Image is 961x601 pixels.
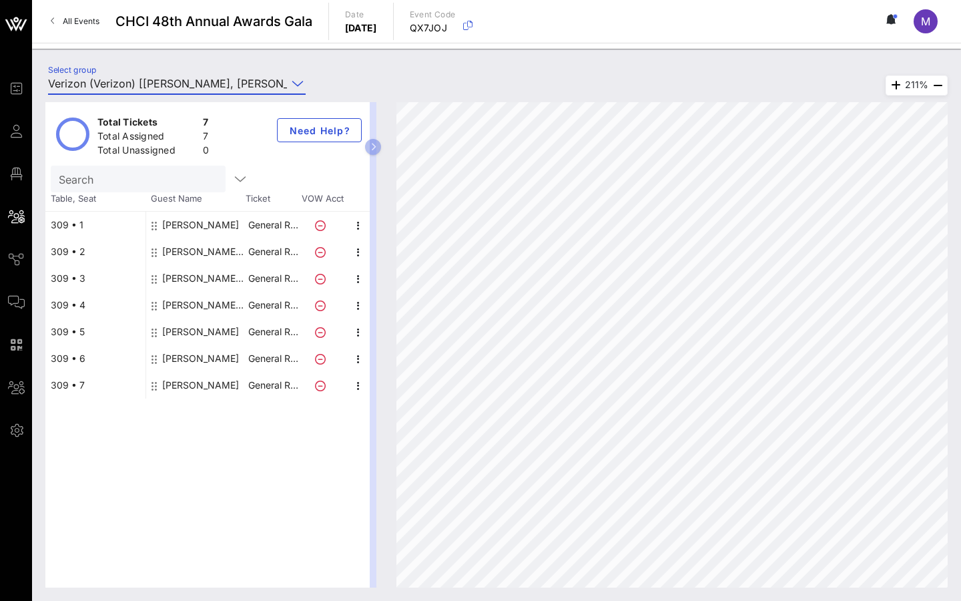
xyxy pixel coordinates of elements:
div: 309 • 1 [45,212,145,238]
span: Ticket [246,192,299,206]
div: 309 • 6 [45,345,145,372]
div: Fabiola Yáñez [162,372,239,399]
p: General R… [246,372,300,399]
div: 309 • 3 [45,265,145,292]
span: M [921,15,930,28]
div: 309 • 4 [45,292,145,319]
div: 309 • 7 [45,372,145,399]
span: VOW Acct [299,192,346,206]
div: Total Unassigned [97,144,198,160]
label: Select group [48,65,96,75]
div: 7 [203,116,209,132]
p: Date [345,8,377,21]
div: Total Tickets [97,116,198,132]
a: All Events [43,11,107,32]
p: General R… [246,212,300,238]
span: Need Help? [288,125,350,136]
p: General R… [246,238,300,265]
button: Need Help? [277,118,362,142]
span: CHCI 48th Annual Awards Gala [115,11,312,31]
p: General R… [246,265,300,292]
div: Isabela Sánchez [162,319,239,345]
p: Event Code [410,8,456,21]
p: [DATE] [345,21,377,35]
div: 309 • 5 [45,319,145,345]
div: Laura Berrocal [162,212,239,238]
div: Marcela Zamora Verizon [162,238,246,265]
div: M [914,9,938,33]
div: Rudy Espinoza Verizon [162,292,246,319]
p: General R… [246,345,300,372]
div: 309 • 2 [45,238,145,265]
span: Table, Seat [45,192,145,206]
p: General R… [246,292,300,319]
div: 7 [203,130,209,146]
div: 0 [203,144,209,160]
div: Bianca C. Lucero NALEO [162,265,246,292]
span: All Events [63,16,99,26]
div: 211% [886,75,948,95]
div: Susie Feliz [162,345,239,372]
span: Guest Name [145,192,246,206]
p: QX7JOJ [410,21,456,35]
p: General R… [246,319,300,345]
div: Total Assigned [97,130,198,146]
